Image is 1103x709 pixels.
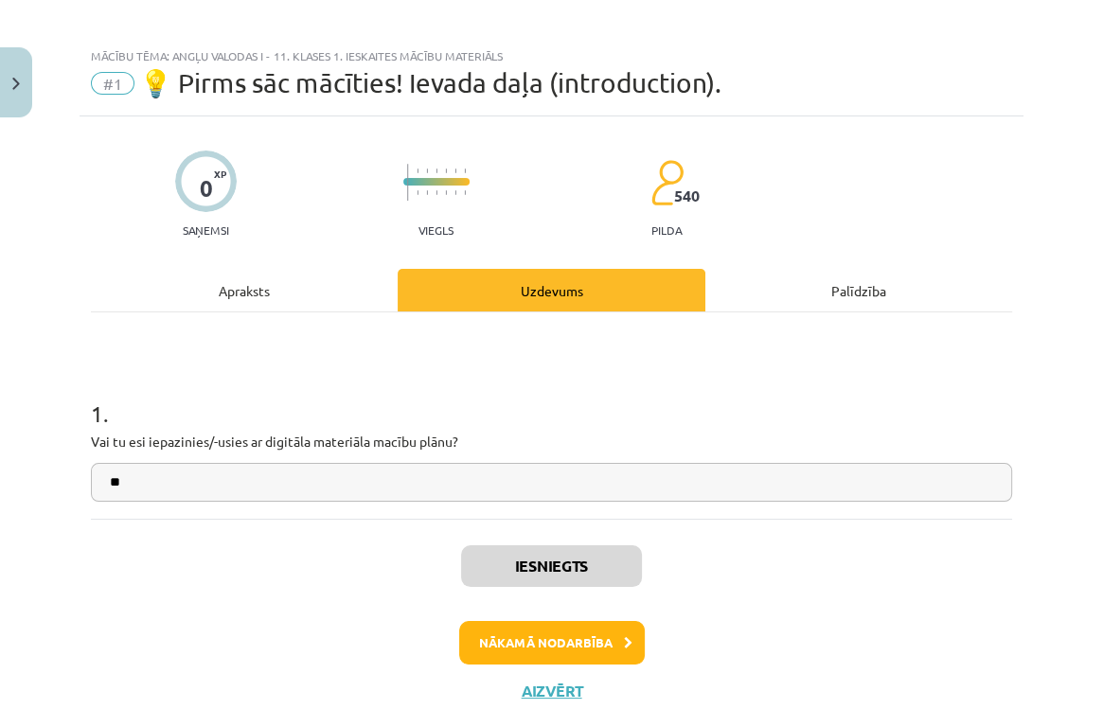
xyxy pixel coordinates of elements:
[200,175,213,202] div: 0
[436,168,437,173] img: icon-short-line-57e1e144782c952c97e751825c79c345078a6d821885a25fce030b3d8c18986b.svg
[398,269,704,311] div: Uzdevums
[464,190,466,195] img: icon-short-line-57e1e144782c952c97e751825c79c345078a6d821885a25fce030b3d8c18986b.svg
[91,269,398,311] div: Apraksts
[91,49,1012,62] div: Mācību tēma: Angļu valodas i - 11. klases 1. ieskaites mācību materiāls
[445,190,447,195] img: icon-short-line-57e1e144782c952c97e751825c79c345078a6d821885a25fce030b3d8c18986b.svg
[445,168,447,173] img: icon-short-line-57e1e144782c952c97e751825c79c345078a6d821885a25fce030b3d8c18986b.svg
[407,164,409,201] img: icon-long-line-d9ea69661e0d244f92f715978eff75569469978d946b2353a9bb055b3ed8787d.svg
[651,223,682,237] p: pilda
[436,190,437,195] img: icon-short-line-57e1e144782c952c97e751825c79c345078a6d821885a25fce030b3d8c18986b.svg
[12,78,20,90] img: icon-close-lesson-0947bae3869378f0d4975bcd49f059093ad1ed9edebbc8119c70593378902aed.svg
[650,159,684,206] img: students-c634bb4e5e11cddfef0936a35e636f08e4e9abd3cc4e673bd6f9a4125e45ecb1.svg
[459,621,645,665] button: Nākamā nodarbība
[418,223,454,237] p: Viegls
[461,545,642,587] button: Iesniegts
[91,72,134,95] span: #1
[175,223,237,237] p: Saņemsi
[454,168,456,173] img: icon-short-line-57e1e144782c952c97e751825c79c345078a6d821885a25fce030b3d8c18986b.svg
[417,190,418,195] img: icon-short-line-57e1e144782c952c97e751825c79c345078a6d821885a25fce030b3d8c18986b.svg
[516,682,588,700] button: Aizvērt
[139,67,721,98] span: 💡 Pirms sāc mācīties! Ievada daļa (introduction).
[454,190,456,195] img: icon-short-line-57e1e144782c952c97e751825c79c345078a6d821885a25fce030b3d8c18986b.svg
[417,168,418,173] img: icon-short-line-57e1e144782c952c97e751825c79c345078a6d821885a25fce030b3d8c18986b.svg
[91,432,1012,452] p: Vai tu esi iepazinies/-usies ar digitāla materiāla macību plānu?
[214,168,226,179] span: XP
[674,187,700,204] span: 540
[91,367,1012,426] h1: 1 .
[464,168,466,173] img: icon-short-line-57e1e144782c952c97e751825c79c345078a6d821885a25fce030b3d8c18986b.svg
[705,269,1012,311] div: Palīdzība
[426,168,428,173] img: icon-short-line-57e1e144782c952c97e751825c79c345078a6d821885a25fce030b3d8c18986b.svg
[426,190,428,195] img: icon-short-line-57e1e144782c952c97e751825c79c345078a6d821885a25fce030b3d8c18986b.svg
